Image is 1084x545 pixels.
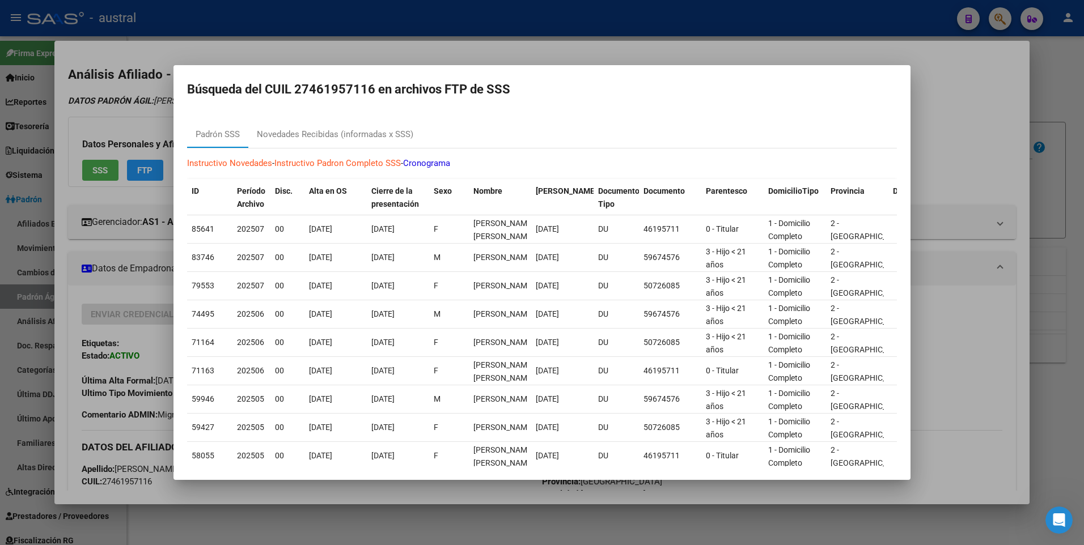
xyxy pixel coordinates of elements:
[237,366,264,375] span: 202506
[831,445,907,467] span: 2 - [GEOGRAPHIC_DATA]
[434,186,452,195] span: Sexo
[275,449,300,462] div: 00
[831,417,907,439] span: 2 - [GEOGRAPHIC_DATA]
[434,338,438,347] span: F
[598,449,634,462] div: DU
[309,253,332,262] span: [DATE]
[473,309,534,318] span: FAZZI JOAQUIN
[706,247,746,269] span: 3 - Hijo < 21 años
[237,224,264,233] span: 202507
[768,417,810,439] span: 1 - Domicilio Completo
[643,308,697,321] div: 59674576
[187,158,272,168] a: Instructivo Novedades
[706,389,746,411] span: 3 - Hijo < 21 años
[768,360,810,382] span: 1 - Domicilio Completo
[434,309,441,318] span: M
[275,308,300,321] div: 00
[309,224,332,233] span: [DATE]
[643,421,697,434] div: 50726085
[643,251,697,264] div: 59674576
[598,308,634,321] div: DU
[237,394,264,403] span: 202505
[643,279,697,292] div: 50726085
[434,423,438,432] span: F
[768,275,810,297] span: 1 - Domicilio Completo
[371,451,395,460] span: [DATE]
[473,253,534,262] span: FAZZI JOAQUIN
[598,421,634,434] div: DU
[643,364,697,377] div: 46195711
[304,179,367,216] datatable-header-cell: Alta en OS
[275,364,300,377] div: 00
[768,247,810,269] span: 1 - Domicilio Completo
[831,275,907,297] span: 2 - [GEOGRAPHIC_DATA]
[768,219,810,241] span: 1 - Domicilio Completo
[831,304,907,326] span: 2 - [GEOGRAPHIC_DATA]
[371,309,395,318] span: [DATE]
[192,309,214,318] span: 74495
[371,338,395,347] span: [DATE]
[639,179,701,216] datatable-header-cell: Documento
[274,158,401,168] a: Instructivo Padron Completo SSS
[598,393,634,406] div: DU
[598,251,634,264] div: DU
[309,423,332,432] span: [DATE]
[434,394,441,403] span: M
[237,186,265,208] span: Período Archivo
[473,360,534,382] span: SANTILLAN, GLADYS ROXANA
[536,338,559,347] span: [DATE]
[831,247,907,269] span: 2 - [GEOGRAPHIC_DATA]
[831,219,907,241] span: 2 - [GEOGRAPHIC_DATA]
[434,281,438,290] span: F
[309,186,347,195] span: Alta en OS
[237,253,264,262] span: 202507
[598,364,634,377] div: DU
[473,394,534,403] span: FAZZI JOAQUIN
[536,309,559,318] span: [DATE]
[309,281,332,290] span: [DATE]
[536,253,559,262] span: [DATE]
[434,366,438,375] span: F
[768,304,810,326] span: 1 - Domicilio Completo
[309,451,332,460] span: [DATE]
[275,223,300,236] div: 00
[371,394,395,403] span: [DATE]
[706,275,746,297] span: 3 - Hijo < 21 años
[643,393,697,406] div: 59674576
[768,332,810,354] span: 1 - Domicilio Completo
[371,224,395,233] span: [DATE]
[237,338,264,347] span: 202506
[643,186,685,195] span: Documento
[473,338,534,347] span: FRIAS DYLAN
[536,186,599,195] span: [PERSON_NAME].
[598,223,634,236] div: DU
[192,338,214,347] span: 71164
[434,253,441,262] span: M
[237,423,264,432] span: 202505
[192,186,199,195] span: ID
[536,423,559,432] span: [DATE]
[192,451,214,460] span: 58055
[768,445,810,467] span: 1 - Domicilio Completo
[403,158,450,168] a: Cronograma
[706,304,746,326] span: 3 - Hijo < 21 años
[187,157,897,170] p: - -
[309,309,332,318] span: [DATE]
[831,186,865,195] span: Provincia
[275,336,300,349] div: 00
[598,336,634,349] div: DU
[371,366,395,375] span: [DATE]
[594,179,639,216] datatable-header-cell: Documento Tipo
[309,394,332,403] span: [DATE]
[237,309,264,318] span: 202506
[187,79,897,100] h2: Búsqueda del CUIL 27461957116 en archivos FTP de SSS
[371,423,395,432] span: [DATE]
[598,279,634,292] div: DU
[429,179,469,216] datatable-header-cell: Sexo
[706,332,746,354] span: 3 - Hijo < 21 años
[275,251,300,264] div: 00
[888,179,951,216] datatable-header-cell: Departamento
[275,279,300,292] div: 00
[473,219,534,241] span: SANTILLAN, GLADYS ROXANA
[275,186,293,195] span: Disc.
